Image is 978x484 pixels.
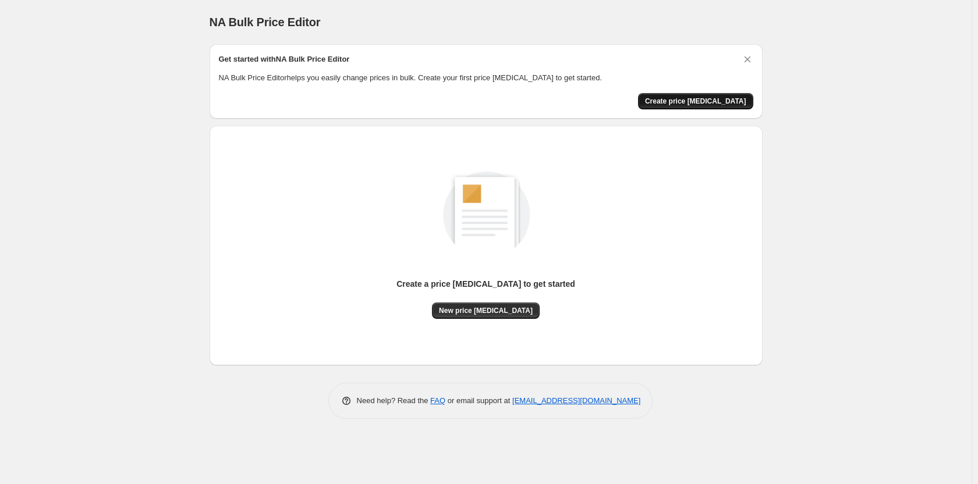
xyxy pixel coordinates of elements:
span: Need help? Read the [357,396,431,405]
button: Create price change job [638,93,753,109]
h2: Get started with NA Bulk Price Editor [219,54,350,65]
a: FAQ [430,396,445,405]
span: or email support at [445,396,512,405]
span: NA Bulk Price Editor [210,16,321,29]
p: Create a price [MEDICAL_DATA] to get started [396,278,575,290]
button: New price [MEDICAL_DATA] [432,302,540,319]
button: Dismiss card [742,54,753,65]
span: Create price [MEDICAL_DATA] [645,97,746,106]
p: NA Bulk Price Editor helps you easily change prices in bulk. Create your first price [MEDICAL_DAT... [219,72,753,84]
span: New price [MEDICAL_DATA] [439,306,533,315]
a: [EMAIL_ADDRESS][DOMAIN_NAME] [512,396,640,405]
